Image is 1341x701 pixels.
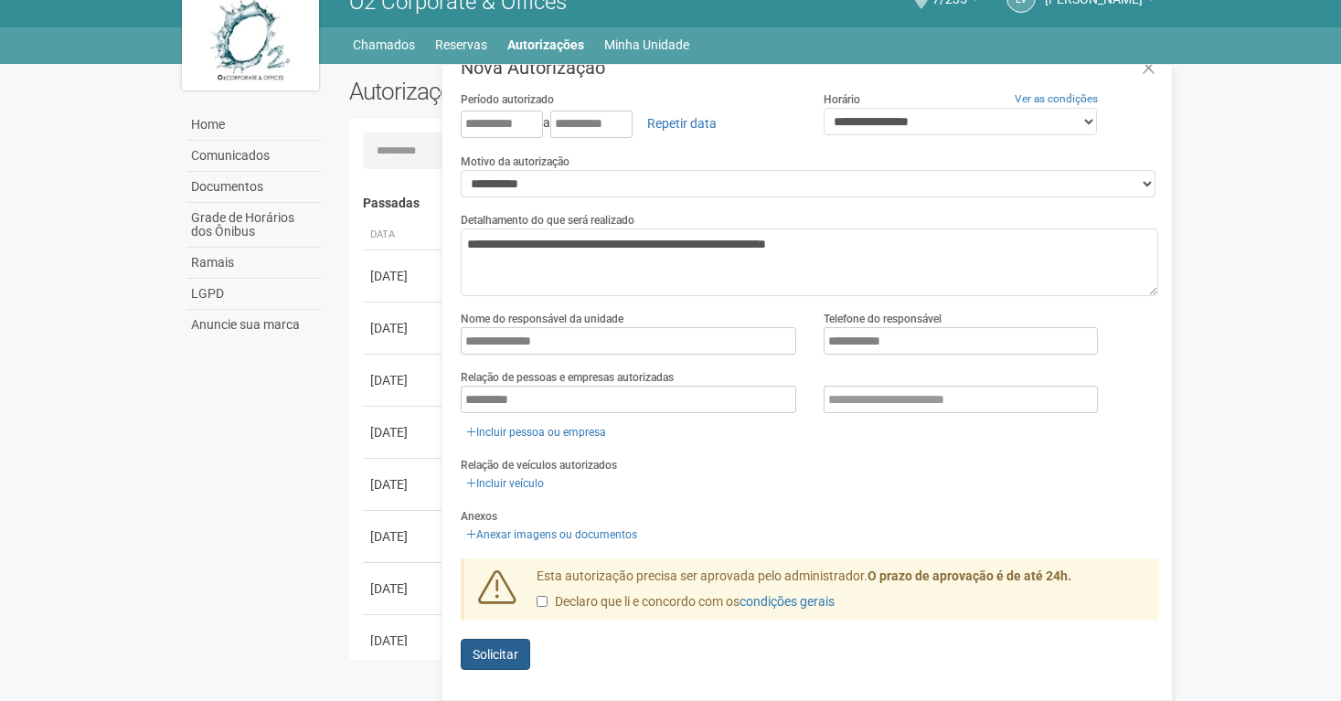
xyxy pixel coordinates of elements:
[461,58,1158,77] h3: Nova Autorização
[461,91,554,108] label: Período autorizado
[186,310,322,340] a: Anuncie sua marca
[1015,92,1098,105] a: Ver as condições
[461,154,569,170] label: Motivo da autorização
[186,203,322,248] a: Grade de Horários dos Ônibus
[824,311,942,327] label: Telefone do responsável
[461,639,530,670] button: Solicitar
[349,78,740,105] h2: Autorizações
[461,508,497,525] label: Anexos
[363,220,445,250] th: Data
[370,632,438,650] div: [DATE]
[473,647,518,662] span: Solicitar
[461,422,612,442] a: Incluir pessoa ou empresa
[740,594,835,609] a: condições gerais
[461,457,617,473] label: Relação de veículos autorizados
[370,423,438,441] div: [DATE]
[370,527,438,546] div: [DATE]
[186,110,322,141] a: Home
[353,32,415,58] a: Chamados
[635,108,729,139] a: Repetir data
[370,319,438,337] div: [DATE]
[461,212,634,228] label: Detalhamento do que será realizado
[461,369,674,386] label: Relação de pessoas e empresas autorizadas
[370,267,438,285] div: [DATE]
[186,141,322,172] a: Comunicados
[435,32,487,58] a: Reservas
[537,593,835,611] label: Declaro que li e concordo com os
[370,371,438,389] div: [DATE]
[186,279,322,310] a: LGPD
[370,579,438,598] div: [DATE]
[186,172,322,203] a: Documentos
[370,475,438,494] div: [DATE]
[186,248,322,279] a: Ramais
[824,91,860,108] label: Horário
[604,32,689,58] a: Minha Unidade
[461,473,549,494] a: Incluir veículo
[363,196,1146,210] h4: Passadas
[507,32,584,58] a: Autorizações
[461,311,623,327] label: Nome do responsável da unidade
[461,525,643,545] a: Anexar imagens ou documentos
[523,568,1159,621] div: Esta autorização precisa ser aprovada pelo administrador.
[461,108,796,139] div: a
[537,596,548,607] input: Declaro que li e concordo com oscondições gerais
[867,568,1071,583] strong: O prazo de aprovação é de até 24h.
